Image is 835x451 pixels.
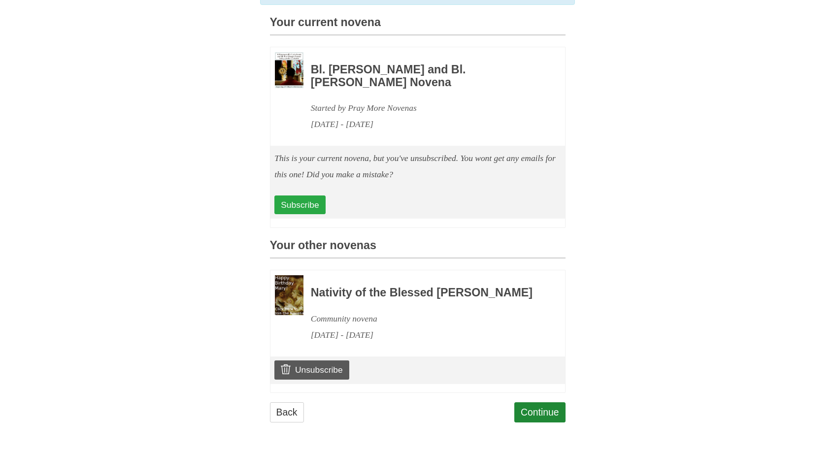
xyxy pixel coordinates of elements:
[270,16,566,35] h3: Your current novena
[311,311,538,327] div: Community novena
[311,287,538,299] h3: Nativity of the Blessed [PERSON_NAME]
[311,116,538,132] div: [DATE] - [DATE]
[311,327,538,343] div: [DATE] - [DATE]
[274,360,349,379] a: Unsubscribe
[311,100,538,116] div: Started by Pray More Novenas
[274,195,325,214] a: Subscribe
[274,153,556,179] em: This is your current novena, but you've unsubscribed. You wont get any emails for this one! Did y...
[270,239,566,258] h3: Your other novenas
[311,64,538,89] h3: Bl. [PERSON_NAME] and Bl. [PERSON_NAME] Novena
[275,52,303,88] img: Novena image
[514,402,566,422] a: Continue
[270,402,304,422] a: Back
[275,275,303,316] img: Novena image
